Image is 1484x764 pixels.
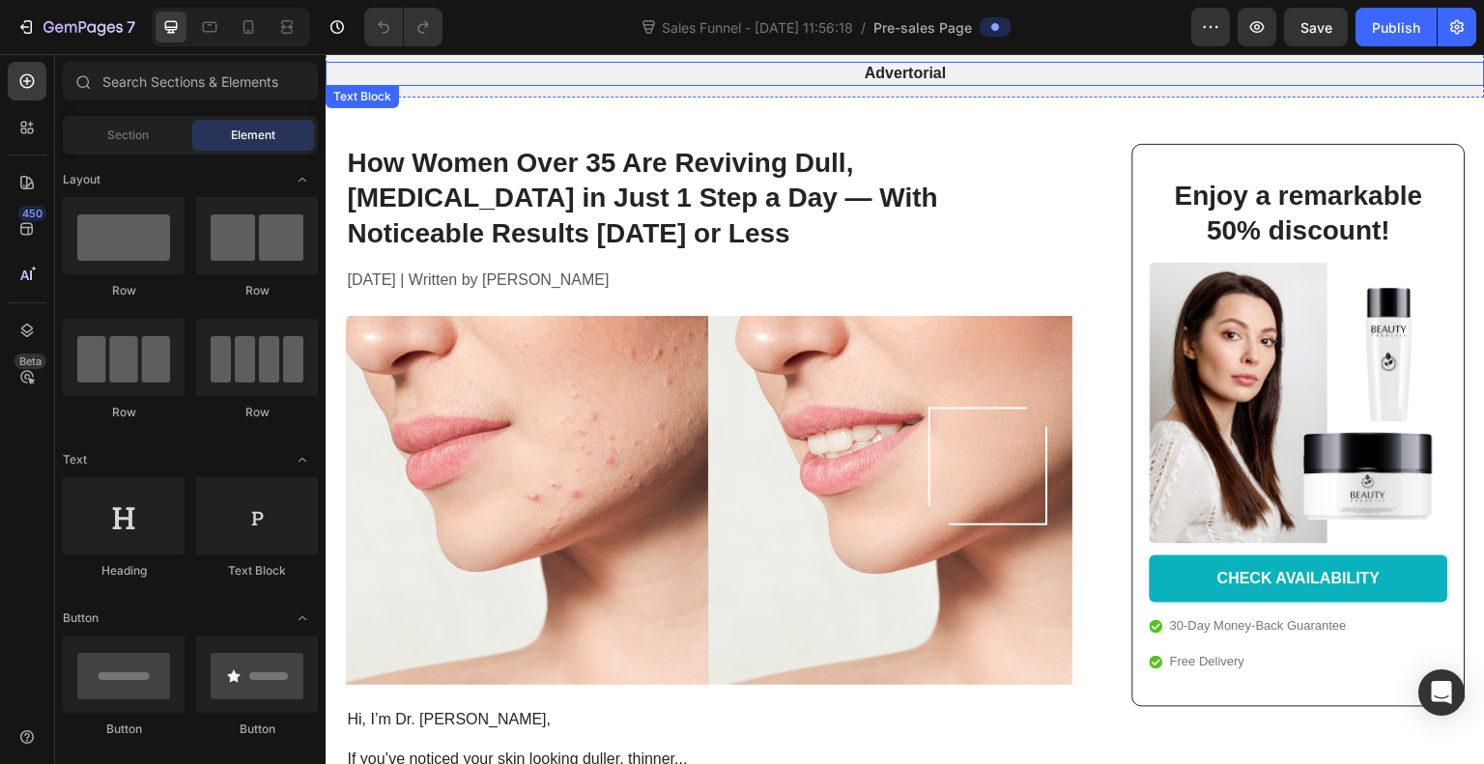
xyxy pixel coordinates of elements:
span: Section [107,127,149,144]
div: Undo/Redo [364,8,442,46]
div: Button [63,721,185,738]
div: 450 [18,206,46,221]
span: Text [63,451,87,468]
p: Free Delivery [844,599,1021,618]
h2: Enjoy a remarkable 50% discount! [843,123,1103,197]
p: If you’ve noticed your skin looking duller, thinner... [21,695,745,716]
div: Row [63,404,185,421]
div: CHECK AVAILABILITY [892,515,1055,535]
button: Save [1284,8,1348,46]
img: gempages_585576053401977691-e8614c0e-cfbb-4d76-9890-7209f98362e3.png [824,209,1123,490]
div: Heading [63,562,185,580]
iframe: Design area [326,54,1484,764]
span: / [861,17,866,38]
button: 7 [8,8,144,46]
div: Row [196,282,318,299]
span: Layout [63,171,100,188]
input: Search Sections & Elements [63,62,318,100]
a: CHECK AVAILABILITY [824,501,1123,549]
div: Publish [1372,17,1420,38]
span: Toggle open [287,164,318,195]
div: Text Block [196,562,318,580]
span: Pre-sales Page [873,17,972,38]
span: Toggle open [287,603,318,634]
span: Element [231,127,275,144]
span: Save [1300,19,1332,36]
span: Sales Funnel - [DATE] 11:56:18 [658,17,857,38]
p: 30-Day Money-Back Guarantee [844,563,1021,582]
div: Open Intercom Messenger [1418,669,1465,716]
span: Toggle open [287,444,318,475]
div: Button [196,721,318,738]
p: 7 [127,15,135,39]
button: Publish [1356,8,1437,46]
div: Beta [14,354,46,369]
div: Row [196,404,318,421]
div: Row [63,282,185,299]
span: Button [63,609,99,627]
